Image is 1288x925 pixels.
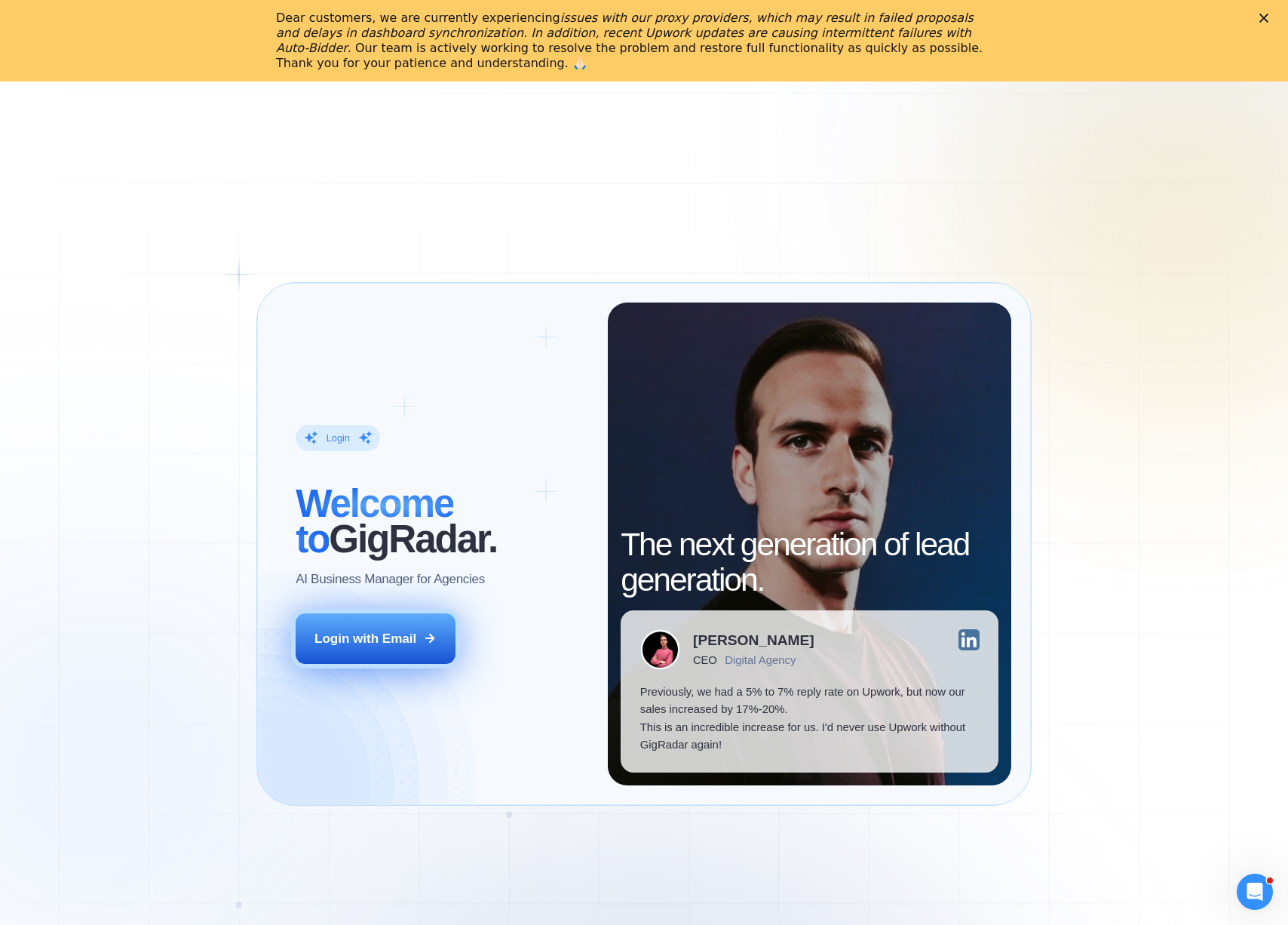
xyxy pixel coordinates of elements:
[296,482,453,561] span: Welcome to
[693,653,716,666] div: CEO
[1259,14,1274,23] div: Закрыть
[296,487,588,558] h2: ‍ GigRadar.
[276,11,988,71] div: Dear customers, we are currently experiencing . Our team is actively working to resolve the probl...
[327,432,350,444] div: Login
[1237,874,1273,910] iframe: Intercom live chat
[314,630,416,647] div: Login with Email
[640,683,980,754] p: Previously, we had a 5% to 7% reply rate on Upwork, but now our sales increased by 17%-20%. This ...
[276,11,974,55] i: issues with our proxy providers, which may result in failed proposals and delays in dashboard syn...
[621,527,998,598] h2: The next generation of lead generation.
[296,570,485,588] p: AI Business Manager for Agencies
[725,653,796,666] div: Digital Agency
[693,633,814,647] div: [PERSON_NAME]
[296,613,455,663] button: Login with Email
